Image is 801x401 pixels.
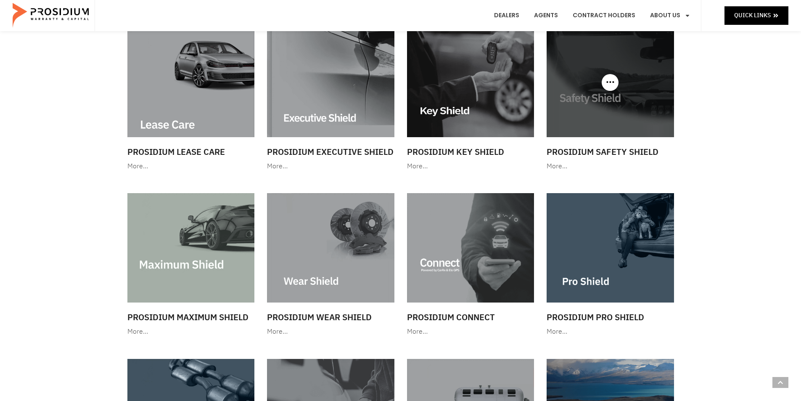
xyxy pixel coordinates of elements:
[724,6,788,24] a: Quick Links
[403,24,539,176] a: Prosidium Key Shield More…
[407,311,534,324] h3: Prosidium Connect
[123,189,259,342] a: Prosidium Maximum Shield More…
[407,160,534,173] div: More…
[403,189,539,342] a: Prosidium Connect More…
[127,160,255,173] div: More…
[127,311,255,324] h3: Prosidium Maximum Shield
[407,146,534,158] h3: Prosidium Key Shield
[127,146,255,158] h3: Prosidium Lease Care
[123,24,259,176] a: Prosidium Lease Care More…
[267,160,394,173] div: More…
[542,24,678,176] a: Prosidium Safety Shield More…
[547,160,674,173] div: More…
[127,326,255,338] div: More…
[267,146,394,158] h3: Prosidium Executive Shield
[263,189,399,342] a: Prosidium Wear Shield More…
[267,311,394,324] h3: Prosidium Wear Shield
[407,326,534,338] div: More…
[263,24,399,176] a: Prosidium Executive Shield More…
[734,10,771,21] span: Quick Links
[542,189,678,342] a: Prosidium Pro Shield More…
[547,311,674,324] h3: Prosidium Pro Shield
[547,326,674,338] div: More…
[267,326,394,338] div: More…
[547,146,674,158] h3: Prosidium Safety Shield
